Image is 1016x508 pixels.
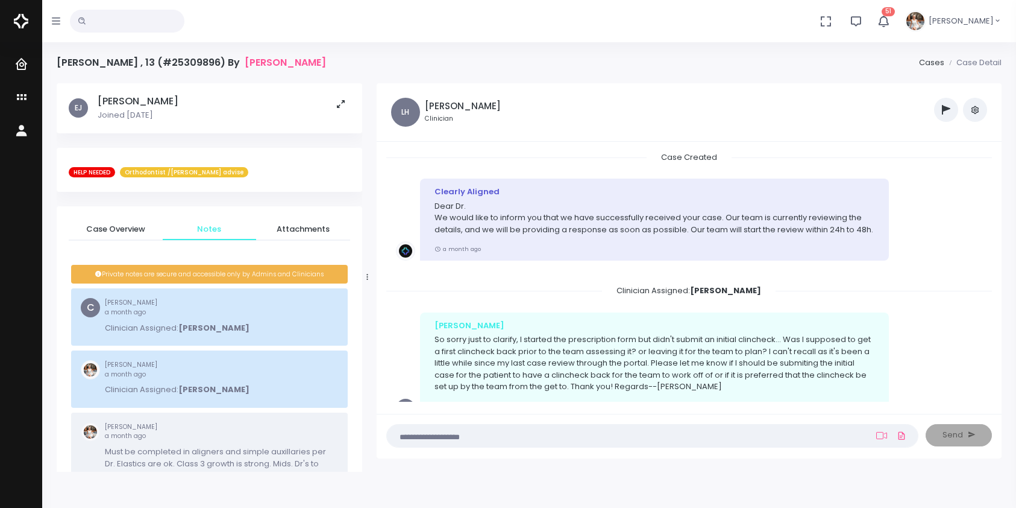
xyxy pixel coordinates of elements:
p: So sorry just to clarify, I started the prescription form but didn't submit an initial clincheck.... [434,334,875,393]
div: Private notes are secure and accessible only by Admins and Clinicians [71,265,348,284]
span: 51 [882,7,895,16]
span: EJ [69,98,88,118]
span: Attachments [266,223,340,235]
a: Add Loom Video [874,431,889,440]
p: Clinician Assigned: [105,322,249,334]
b: [PERSON_NAME] [690,285,761,296]
small: a month ago [434,245,481,253]
p: Dear Dr. We would like to inform you that we have successfully received your case. Our team is cu... [434,200,875,236]
small: [PERSON_NAME] [105,422,338,441]
span: [PERSON_NAME] [929,15,994,27]
span: HELP NEEDED [69,167,115,178]
span: a month ago [105,308,146,317]
a: [PERSON_NAME] [245,57,326,68]
span: LH [391,98,420,127]
b: [PERSON_NAME] [178,322,249,334]
b: [PERSON_NAME] [178,384,249,395]
h5: [PERSON_NAME] [98,95,178,107]
span: a month ago [105,370,146,379]
span: EJ [396,399,415,418]
span: Case Created [647,148,732,167]
img: Header Avatar [905,10,926,32]
span: Clinician Assigned: [602,281,776,300]
small: [PERSON_NAME] [105,360,249,379]
div: scrollable content [386,151,992,402]
p: Clinician Assigned: [105,384,249,396]
img: Logo Horizontal [14,8,28,34]
li: Case Detail [944,57,1002,69]
span: Orthodontist /[PERSON_NAME] advise [120,167,248,178]
span: C [81,298,100,317]
div: Clearly Aligned [434,186,875,198]
p: Joined [DATE] [98,109,178,121]
span: Case Overview [78,223,153,235]
div: [PERSON_NAME] [434,320,875,332]
small: [PERSON_NAME] [105,298,249,317]
div: scrollable content [57,83,362,472]
p: Must be completed in aligners and simple auxillaries per Dr. Elastics are ok. Class 3 growth is s... [105,446,338,481]
span: Notes [172,223,247,235]
a: Add Files [894,425,909,446]
small: Clinician [425,114,501,124]
h5: [PERSON_NAME] [425,101,501,112]
h4: [PERSON_NAME] , 13 (#25309896) By [57,57,326,68]
a: Cases [919,57,944,68]
span: a month ago [105,431,146,440]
